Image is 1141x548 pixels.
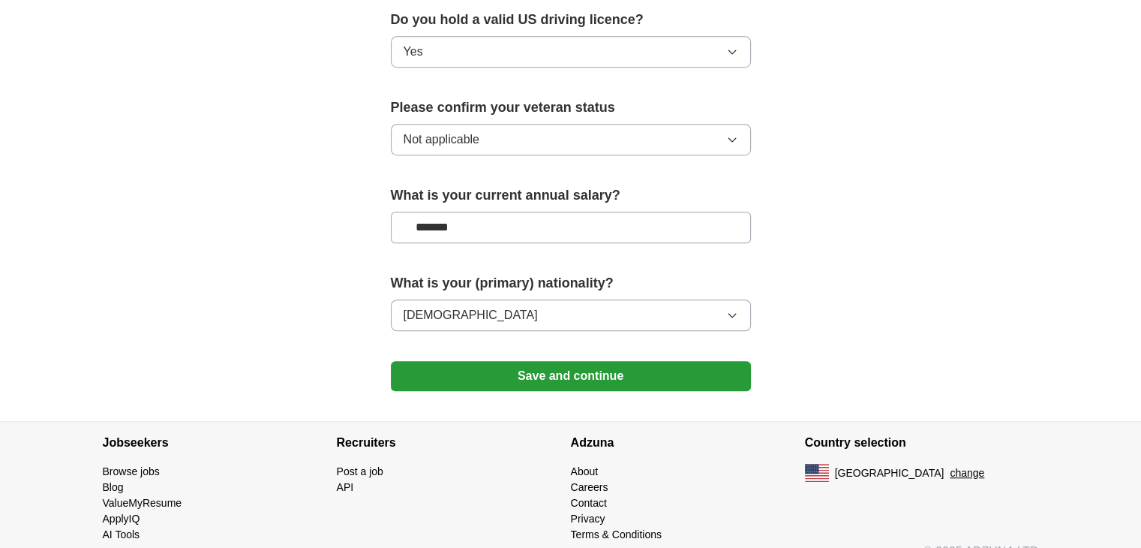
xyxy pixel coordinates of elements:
[337,481,354,493] a: API
[571,465,599,477] a: About
[404,43,423,61] span: Yes
[571,528,662,540] a: Terms & Conditions
[391,273,751,294] label: What is your (primary) nationality?
[103,528,140,540] a: AI Tools
[103,465,160,477] a: Browse jobs
[571,513,605,525] a: Privacy
[391,185,751,206] label: What is your current annual salary?
[404,306,538,324] span: [DEMOGRAPHIC_DATA]
[391,98,751,118] label: Please confirm your veteran status
[337,465,383,477] a: Post a job
[950,465,984,481] button: change
[391,124,751,155] button: Not applicable
[103,497,182,509] a: ValueMyResume
[391,36,751,68] button: Yes
[805,422,1039,464] h4: Country selection
[571,497,607,509] a: Contact
[571,481,608,493] a: Careers
[404,131,479,149] span: Not applicable
[835,465,944,481] span: [GEOGRAPHIC_DATA]
[391,300,751,331] button: [DEMOGRAPHIC_DATA]
[103,513,140,525] a: ApplyIQ
[103,481,124,493] a: Blog
[391,10,751,30] label: Do you hold a valid US driving licence?
[391,361,751,391] button: Save and continue
[805,464,829,482] img: US flag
